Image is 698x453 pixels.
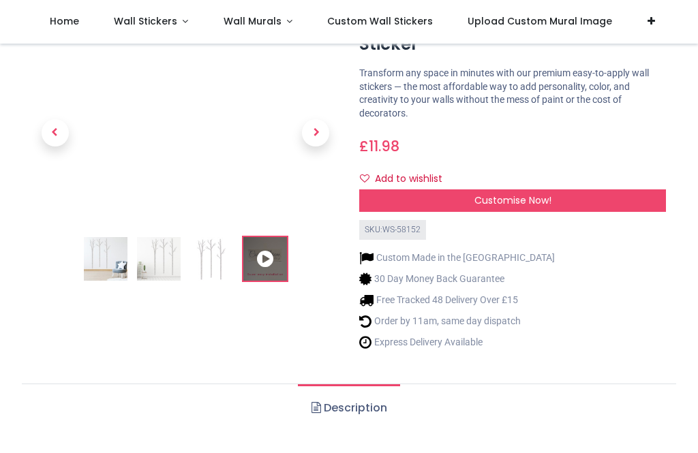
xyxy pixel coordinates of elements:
[359,314,555,328] li: Order by 11am, same day dispatch
[327,14,433,28] span: Custom Wall Stickers
[360,174,369,183] i: Add to wishlist
[114,14,177,28] span: Wall Stickers
[293,73,339,193] a: Next
[359,136,399,156] span: £
[42,119,69,146] span: Previous
[468,14,612,28] span: Upload Custom Mural Image
[359,67,666,120] p: Transform any space in minutes with our premium easy-to-apply wall stickers — the most affordable...
[190,237,234,281] img: WS-58152-03
[359,220,426,240] div: SKU: WS-58152
[298,384,399,432] a: Description
[84,237,127,281] img: Tall Grey Trees Woodland Wall Sticker
[224,14,282,28] span: Wall Murals
[359,293,555,307] li: Free Tracked 48 Delivery Over £15
[359,272,555,286] li: 30 Day Money Back Guarantee
[359,335,555,349] li: Express Delivery Available
[32,73,78,193] a: Previous
[50,14,79,28] span: Home
[369,136,399,156] span: 11.98
[359,168,454,191] button: Add to wishlistAdd to wishlist
[137,237,181,281] img: WS-58152-02
[359,251,555,265] li: Custom Made in the [GEOGRAPHIC_DATA]
[302,119,329,146] span: Next
[474,193,551,207] span: Customise Now!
